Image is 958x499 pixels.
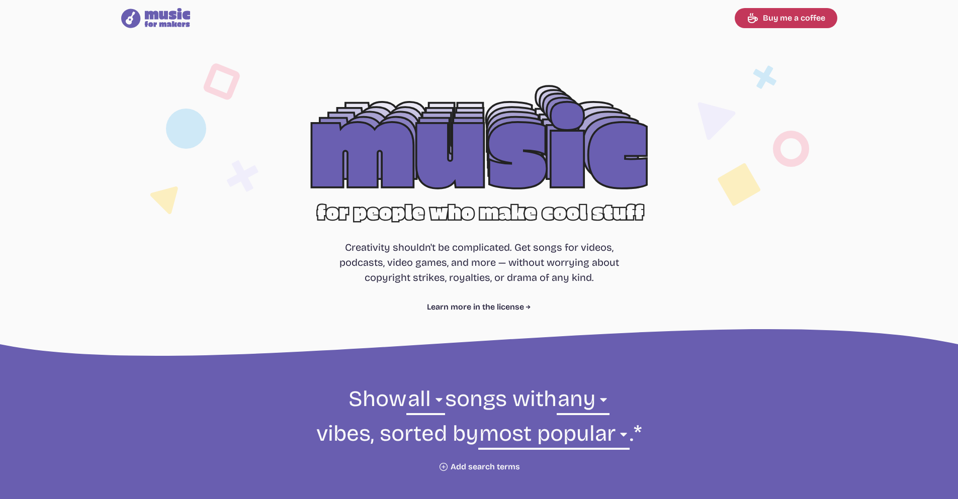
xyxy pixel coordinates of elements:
[406,384,445,419] select: genre
[478,419,630,454] select: sorting
[557,384,609,419] select: vibe
[334,240,624,285] p: Creativity shouldn't be complicated. Get songs for videos, podcasts, video games, and more — with...
[427,301,531,313] a: Learn more in the license
[439,462,520,472] button: Add search terms
[206,384,753,472] form: Show songs with vibes, sorted by .
[735,8,837,28] a: Buy me a coffee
